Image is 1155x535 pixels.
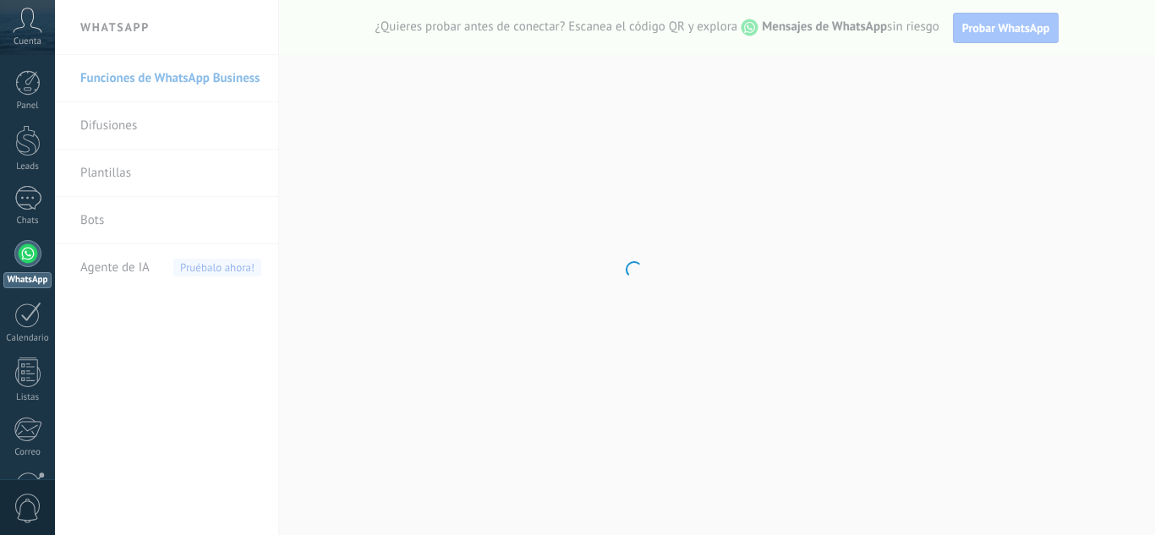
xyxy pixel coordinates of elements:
div: Leads [3,161,52,172]
div: Listas [3,392,52,403]
div: Chats [3,216,52,227]
div: Calendario [3,333,52,344]
span: Cuenta [14,36,41,47]
div: Panel [3,101,52,112]
div: Correo [3,447,52,458]
div: WhatsApp [3,272,52,288]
